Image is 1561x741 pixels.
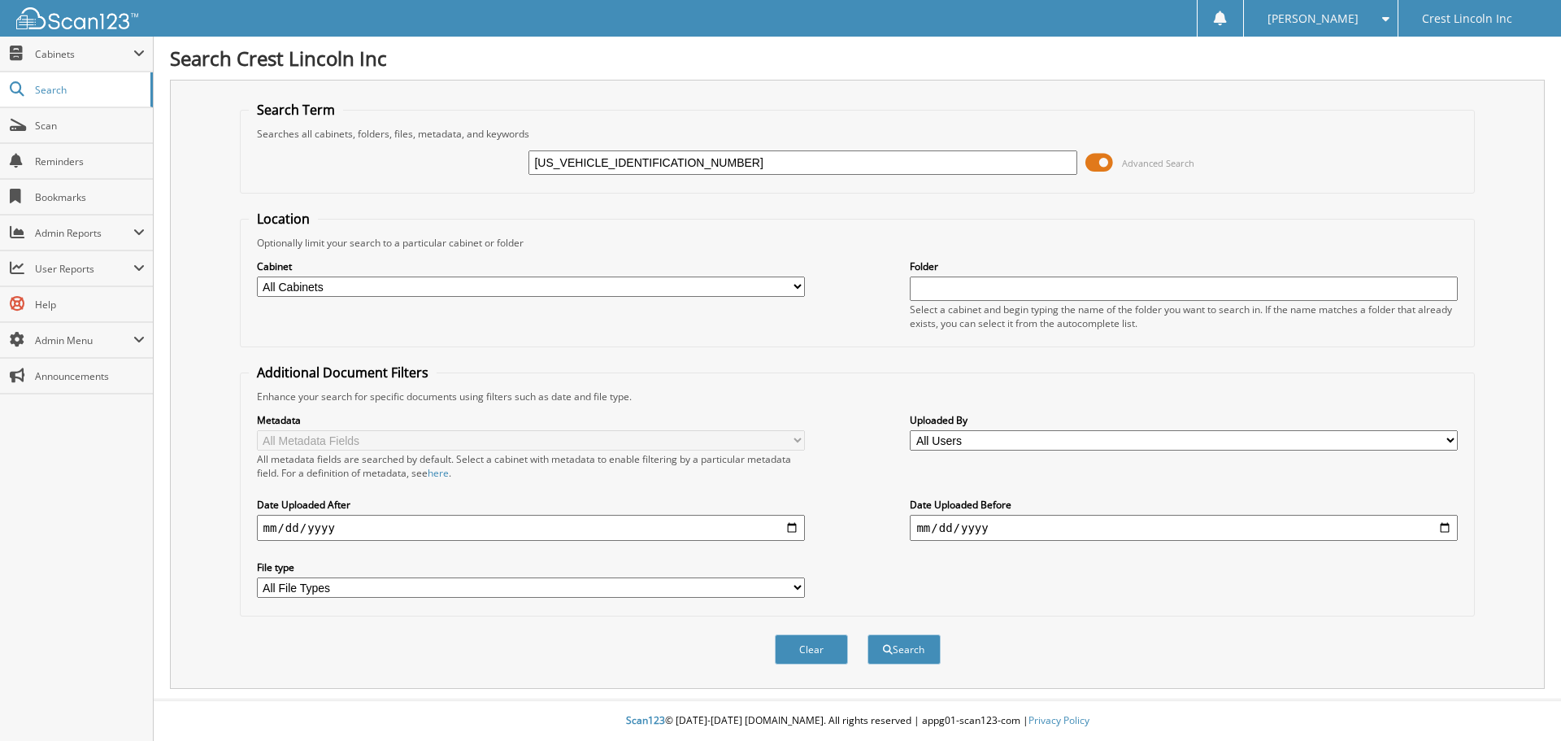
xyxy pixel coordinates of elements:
[249,236,1467,250] div: Optionally limit your search to a particular cabinet or folder
[35,369,145,383] span: Announcements
[1122,157,1194,169] span: Advanced Search
[35,333,133,347] span: Admin Menu
[35,298,145,312] span: Help
[249,390,1467,403] div: Enhance your search for specific documents using filters such as date and file type.
[257,452,805,480] div: All metadata fields are searched by default. Select a cabinet with metadata to enable filtering b...
[35,262,133,276] span: User Reports
[1422,14,1512,24] span: Crest Lincoln Inc
[257,560,805,574] label: File type
[249,101,343,119] legend: Search Term
[257,515,805,541] input: start
[170,45,1545,72] h1: Search Crest Lincoln Inc
[249,127,1467,141] div: Searches all cabinets, folders, files, metadata, and keywords
[910,413,1458,427] label: Uploaded By
[249,210,318,228] legend: Location
[35,226,133,240] span: Admin Reports
[910,259,1458,273] label: Folder
[775,634,848,665] button: Clear
[428,466,449,480] a: here
[257,498,805,512] label: Date Uploaded After
[910,515,1458,541] input: end
[35,190,145,204] span: Bookmarks
[249,364,437,381] legend: Additional Document Filters
[910,303,1458,330] div: Select a cabinet and begin typing the name of the folder you want to search in. If the name match...
[35,119,145,133] span: Scan
[867,634,941,665] button: Search
[257,259,805,273] label: Cabinet
[910,498,1458,512] label: Date Uploaded Before
[257,413,805,427] label: Metadata
[35,83,142,97] span: Search
[16,7,138,29] img: scan123-logo-white.svg
[1267,14,1359,24] span: [PERSON_NAME]
[35,155,145,168] span: Reminders
[626,713,665,727] span: Scan123
[1028,713,1089,727] a: Privacy Policy
[154,701,1561,741] div: © [DATE]-[DATE] [DOMAIN_NAME]. All rights reserved | appg01-scan123-com |
[35,47,133,61] span: Cabinets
